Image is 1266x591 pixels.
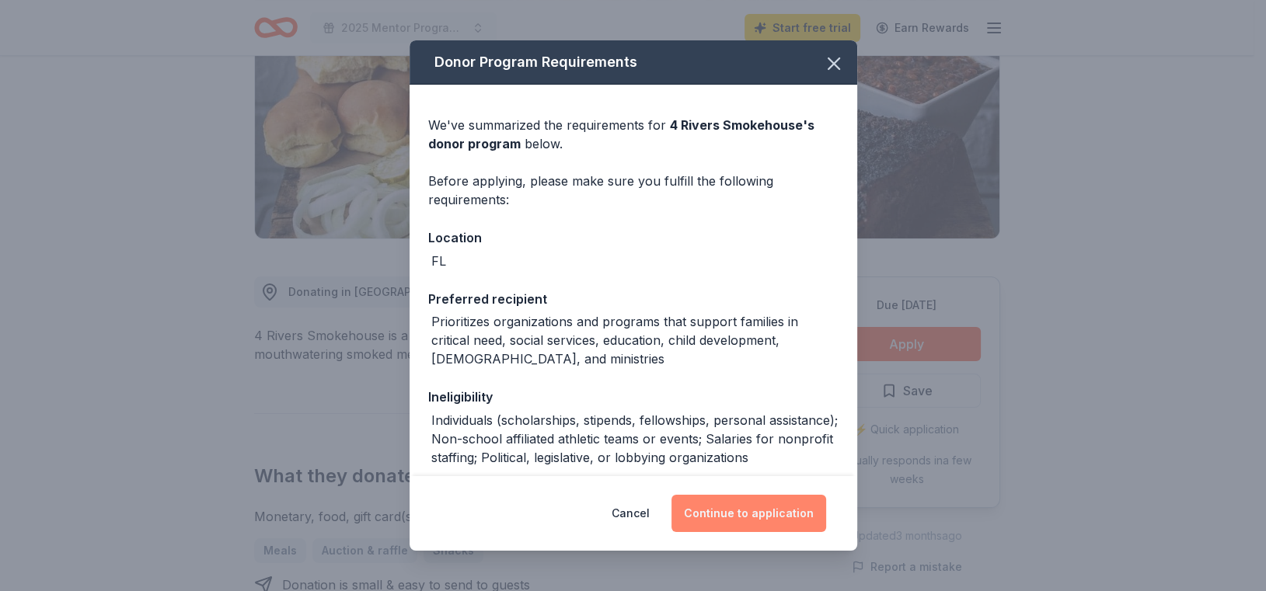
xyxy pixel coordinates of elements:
div: Prioritizes organizations and programs that support families in critical need, social services, e... [431,312,839,368]
div: We've summarized the requirements for below. [428,116,839,153]
div: Location [428,228,839,248]
div: Individuals (scholarships, stipends, fellowships, personal assistance); Non-school affiliated ath... [431,411,839,467]
div: Ineligibility [428,387,839,407]
div: Before applying, please make sure you fulfill the following requirements: [428,172,839,209]
div: Donor Program Requirements [410,40,857,85]
button: Cancel [612,495,650,532]
div: Preferred recipient [428,289,839,309]
div: FL [431,252,446,270]
button: Continue to application [671,495,826,532]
